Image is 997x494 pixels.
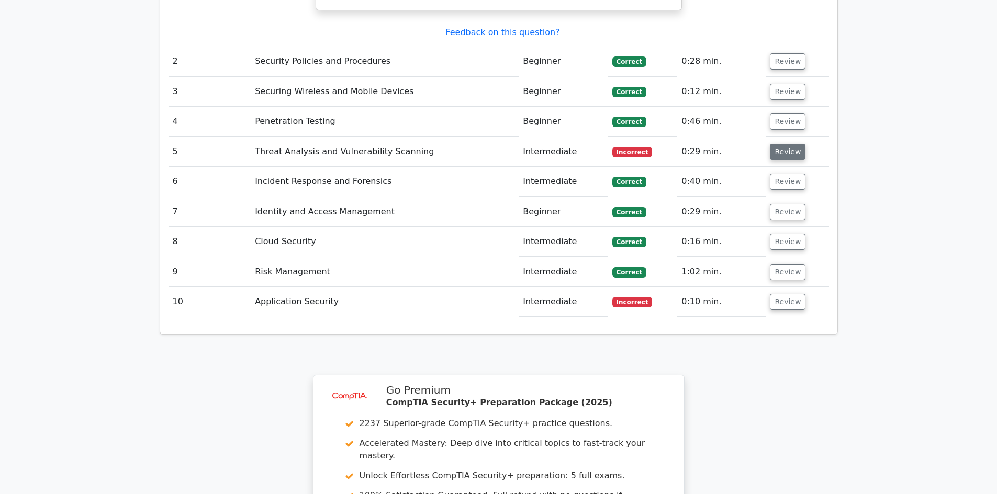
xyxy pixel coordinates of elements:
[169,47,251,76] td: 2
[612,56,646,67] span: Correct
[677,77,766,107] td: 0:12 min.
[677,107,766,136] td: 0:46 min.
[169,257,251,287] td: 9
[677,47,766,76] td: 0:28 min.
[251,47,519,76] td: Security Policies and Procedures
[677,167,766,197] td: 0:40 min.
[519,257,608,287] td: Intermediate
[677,137,766,167] td: 0:29 min.
[169,77,251,107] td: 3
[169,287,251,317] td: 10
[770,84,805,100] button: Review
[169,167,251,197] td: 6
[519,167,608,197] td: Intermediate
[612,237,646,247] span: Correct
[612,207,646,217] span: Correct
[251,77,519,107] td: Securing Wireless and Mobile Devices
[612,117,646,127] span: Correct
[251,287,519,317] td: Application Security
[612,87,646,97] span: Correct
[251,227,519,257] td: Cloud Security
[251,107,519,136] td: Penetration Testing
[612,297,653,307] span: Incorrect
[251,137,519,167] td: Threat Analysis and Vulnerability Scanning
[612,147,653,157] span: Incorrect
[612,177,646,187] span: Correct
[770,174,805,190] button: Review
[612,267,646,278] span: Correct
[770,234,805,250] button: Review
[770,294,805,310] button: Review
[251,167,519,197] td: Incident Response and Forensics
[169,227,251,257] td: 8
[677,257,766,287] td: 1:02 min.
[445,27,559,37] a: Feedback on this question?
[519,287,608,317] td: Intermediate
[770,53,805,70] button: Review
[519,137,608,167] td: Intermediate
[169,197,251,227] td: 7
[770,144,805,160] button: Review
[519,197,608,227] td: Beginner
[677,197,766,227] td: 0:29 min.
[519,227,608,257] td: Intermediate
[519,77,608,107] td: Beginner
[770,204,805,220] button: Review
[519,107,608,136] td: Beginner
[251,257,519,287] td: Risk Management
[169,107,251,136] td: 4
[677,287,766,317] td: 0:10 min.
[770,264,805,280] button: Review
[169,137,251,167] td: 5
[251,197,519,227] td: Identity and Access Management
[519,47,608,76] td: Beginner
[770,113,805,130] button: Review
[677,227,766,257] td: 0:16 min.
